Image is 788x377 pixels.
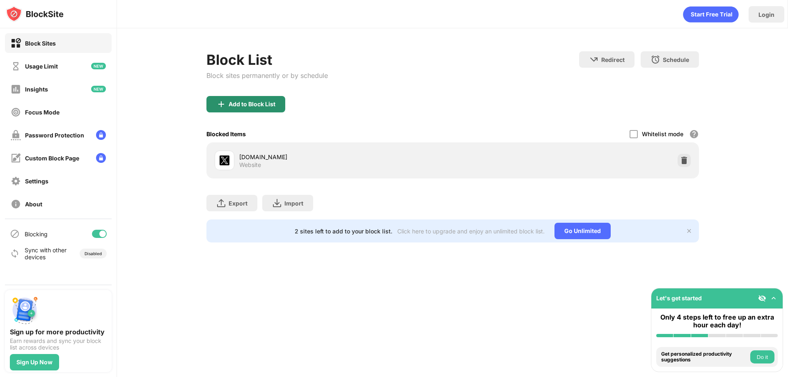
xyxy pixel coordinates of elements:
div: Go Unlimited [554,223,611,239]
img: favicons [220,155,229,165]
div: Blocking [25,231,48,238]
img: time-usage-off.svg [11,61,21,71]
div: Add to Block List [229,101,275,107]
img: push-signup.svg [10,295,39,324]
div: Let's get started [656,295,702,302]
img: password-protection-off.svg [11,130,21,140]
div: [DOMAIN_NAME] [239,153,453,161]
div: Usage Limit [25,63,58,70]
img: lock-menu.svg [96,153,106,163]
div: Insights [25,86,48,93]
img: sync-icon.svg [10,249,20,258]
img: settings-off.svg [11,176,21,186]
div: Website [239,161,261,169]
img: x-button.svg [686,228,692,234]
img: customize-block-page-off.svg [11,153,21,163]
img: new-icon.svg [91,63,106,69]
div: Block sites permanently or by schedule [206,71,328,80]
div: 2 sites left to add to your block list. [295,228,392,235]
div: Schedule [663,56,689,63]
img: focus-off.svg [11,107,21,117]
div: About [25,201,42,208]
img: omni-setup-toggle.svg [770,294,778,302]
div: Custom Block Page [25,155,79,162]
div: Block Sites [25,40,56,47]
div: Earn rewards and sync your block list across devices [10,338,107,351]
img: lock-menu.svg [96,130,106,140]
img: eye-not-visible.svg [758,294,766,302]
div: Get personalized productivity suggestions [661,351,748,363]
div: Export [229,200,247,207]
div: Click here to upgrade and enjoy an unlimited block list. [397,228,545,235]
img: insights-off.svg [11,84,21,94]
div: Block List [206,51,328,68]
div: Only 4 steps left to free up an extra hour each day! [656,313,778,329]
div: Redirect [601,56,625,63]
img: logo-blocksite.svg [6,6,64,22]
img: new-icon.svg [91,86,106,92]
div: Focus Mode [25,109,60,116]
div: Settings [25,178,48,185]
img: block-on.svg [11,38,21,48]
img: about-off.svg [11,199,21,209]
div: Whitelist mode [642,130,683,137]
div: Sign Up Now [16,359,53,366]
img: blocking-icon.svg [10,229,20,239]
div: Login [758,11,774,18]
div: Disabled [85,251,102,256]
div: Blocked Items [206,130,246,137]
div: animation [683,6,739,23]
button: Do it [750,350,774,363]
div: Sync with other devices [25,247,67,260]
div: Password Protection [25,132,84,139]
div: Import [284,200,303,207]
div: Sign up for more productivity [10,328,107,336]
